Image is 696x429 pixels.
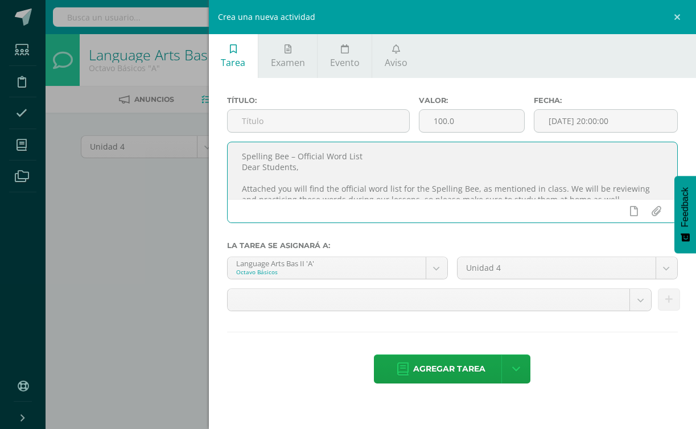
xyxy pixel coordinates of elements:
[372,34,419,78] a: Aviso
[228,110,409,132] input: Título
[227,96,410,105] label: Título:
[674,176,696,253] button: Feedback - Mostrar encuesta
[419,96,525,105] label: Valor:
[534,96,678,105] label: Fecha:
[534,110,677,132] input: Fecha de entrega
[227,241,678,250] label: La tarea se asignará a:
[228,257,447,279] a: Language Arts Bas II 'A'Octavo Básicos
[258,34,317,78] a: Examen
[271,56,305,69] span: Examen
[466,257,647,279] span: Unidad 4
[318,34,372,78] a: Evento
[419,110,524,132] input: Puntos máximos
[413,355,485,383] span: Agregar tarea
[236,257,417,268] div: Language Arts Bas II 'A'
[221,56,245,69] span: Tarea
[209,34,258,78] a: Tarea
[236,268,417,276] div: Octavo Básicos
[680,187,690,227] span: Feedback
[385,56,407,69] span: Aviso
[330,56,360,69] span: Evento
[458,257,677,279] a: Unidad 4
